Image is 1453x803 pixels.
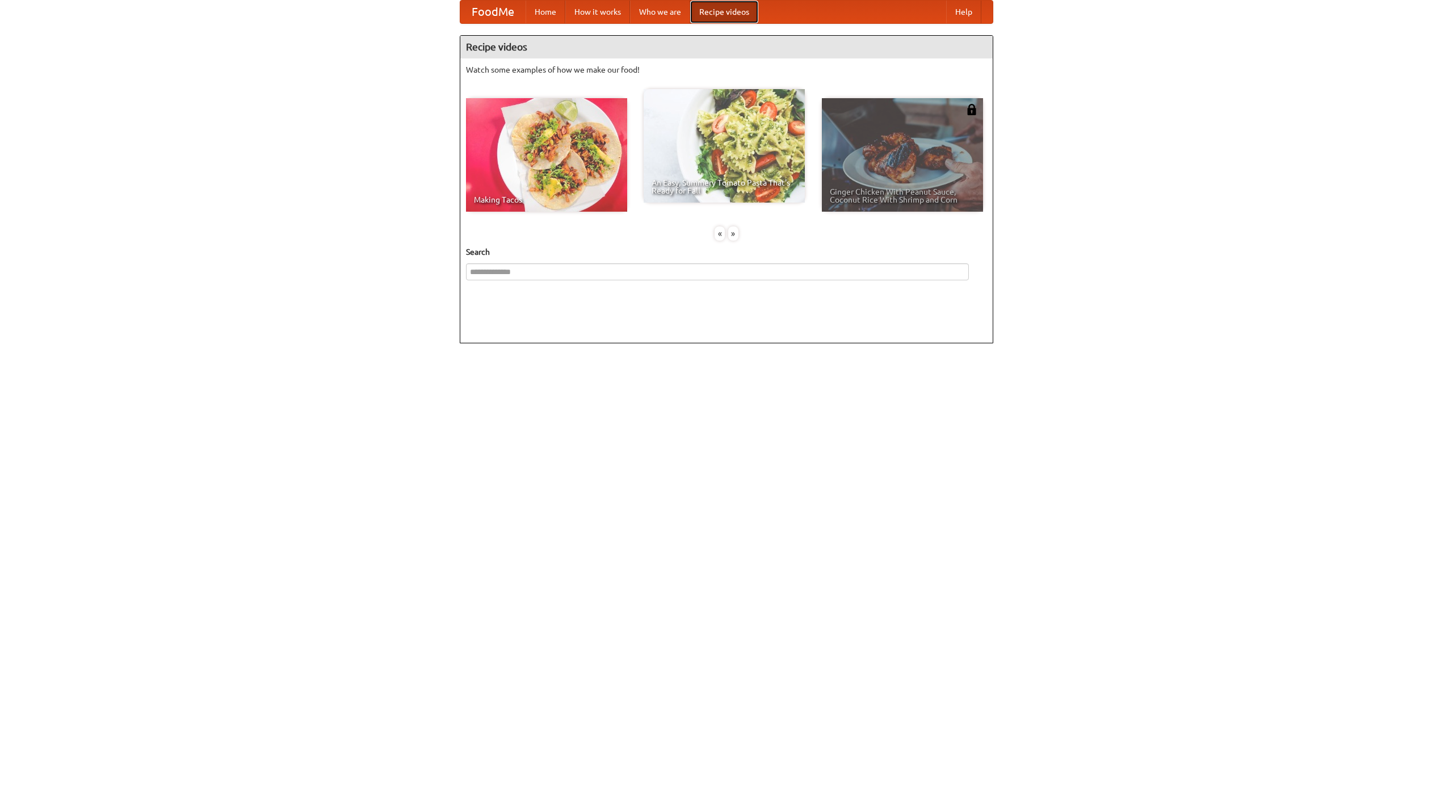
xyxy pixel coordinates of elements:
a: Who we are [630,1,690,23]
span: Making Tacos [474,196,619,204]
img: 483408.png [966,104,977,115]
a: FoodMe [460,1,526,23]
div: » [728,226,738,241]
a: Making Tacos [466,98,627,212]
h4: Recipe videos [460,36,993,58]
p: Watch some examples of how we make our food! [466,64,987,75]
span: An Easy, Summery Tomato Pasta That's Ready for Fall [652,179,797,195]
a: Recipe videos [690,1,758,23]
a: An Easy, Summery Tomato Pasta That's Ready for Fall [644,89,805,203]
a: Home [526,1,565,23]
div: « [715,226,725,241]
a: Help [946,1,981,23]
a: How it works [565,1,630,23]
h5: Search [466,246,987,258]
